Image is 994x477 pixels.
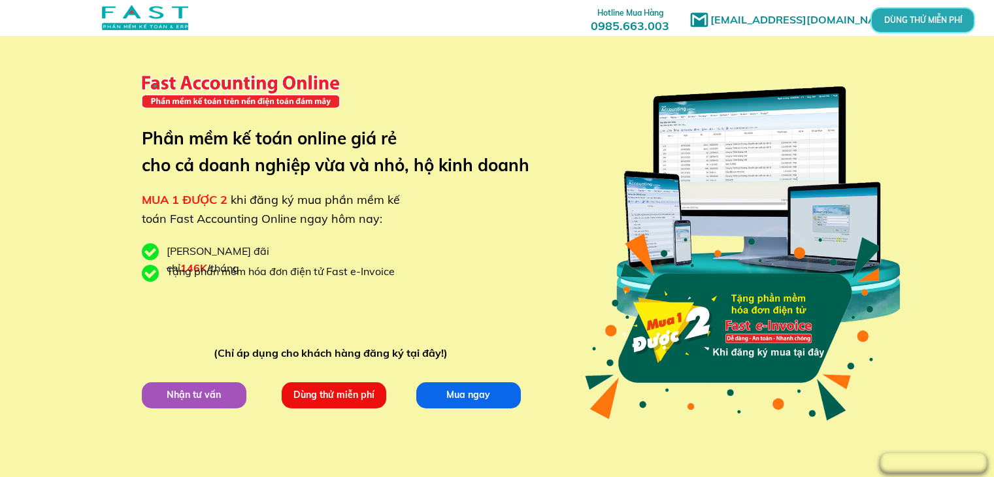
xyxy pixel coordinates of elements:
div: (Chỉ áp dụng cho khách hàng đăng ký tại đây!) [214,345,454,362]
span: Hotline Mua Hàng [597,8,663,18]
span: MUA 1 ĐƯỢC 2 [142,192,227,207]
span: khi đăng ký mua phần mềm kế toán Fast Accounting Online ngay hôm nay: [142,192,400,226]
h1: [EMAIL_ADDRESS][DOMAIN_NAME] [710,12,903,29]
p: Nhận tư vấn [142,382,246,408]
h3: 0985.663.003 [576,5,684,33]
div: Tặng phần mềm hóa đơn điện tử Fast e-Invoice [167,263,405,280]
h3: Phần mềm kế toán online giá rẻ cho cả doanh nghiệp vừa và nhỏ, hộ kinh doanh [142,125,549,179]
p: Mua ngay [416,382,521,408]
div: [PERSON_NAME] đãi chỉ /tháng [167,243,337,276]
span: 146K [180,261,207,274]
p: Dùng thử miễn phí [282,382,386,408]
